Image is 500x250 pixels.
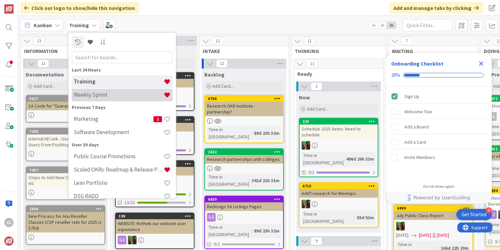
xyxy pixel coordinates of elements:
b: Training [69,22,89,28]
div: 0/1 [300,168,378,176]
div: Add and manage tabs by clicking [390,2,483,14]
div: CL [488,112,497,121]
span: 3x [387,22,396,28]
h4: Software Development [74,129,164,135]
div: 6706 [208,96,283,101]
span: Add Card... [212,83,233,89]
div: SL [394,222,472,230]
div: New Process for Anu Reseller Classes (CSP reseller rate for 2025 is $750) [26,212,104,232]
div: Footer [386,192,492,204]
span: : [344,155,345,163]
div: Time in [GEOGRAPHIC_DATA] [302,152,344,166]
div: 5627SA Code for "Guaranteed to Run" [26,96,104,110]
div: [DATE] [437,232,449,239]
div: 199 [116,213,194,219]
span: Backlog [204,71,225,78]
div: 5627 [26,96,104,102]
div: Welcome Tour [404,108,433,116]
span: 11 [304,37,315,45]
div: 7268 [29,129,104,134]
h4: Training [74,78,164,85]
span: 12 [216,60,228,68]
a: 6839Redesign SA Listings PagesTime in [GEOGRAPHIC_DATA]:89d 23h 32m0/2 [204,196,284,249]
div: 4 [486,207,492,213]
a: 2638New Process for Anu Reseller Classes (CSP reseller rate for 2025 is $750) [26,205,105,245]
span: : [251,227,252,234]
div: Add a Board [404,123,429,131]
div: 2638 [29,207,104,211]
div: 20% [391,72,400,78]
div: 6715 [300,183,378,189]
div: 199 [119,214,194,219]
span: Now [299,94,310,101]
div: Research partnerships with colleges [205,155,283,164]
span: 1x [369,22,378,28]
div: Add a Board is incomplete. [389,120,489,134]
h4: Scaled OKRs: Roadmap & Release Plan [74,166,164,173]
span: Kanban [34,21,52,29]
a: 199WEBSITE: Rethink our website user experienceSL [115,213,194,249]
div: Do not show again [423,184,454,189]
div: 89d 23h 32m [252,227,281,234]
h4: Marketing [74,116,153,122]
div: 6999 [394,205,472,211]
div: 323Schedule 2025 dates: Need to schedule [300,119,378,139]
span: 7 [401,37,412,45]
div: Get Started [462,211,486,218]
span: Powered by UserGuiding [413,194,470,202]
div: Click our logo to show/hide this navigation [20,2,139,14]
div: 2622 [205,149,283,155]
h4: Public Course Promotions [74,153,164,160]
div: 6715Add'l research for Meetups [300,183,378,198]
div: 2622 [208,150,283,154]
div: 89d 23h 32m [252,129,281,137]
div: Time in [GEOGRAPHIC_DATA] [207,173,249,188]
a: 6715Add'l research for MeetupsSLTime in [GEOGRAPHIC_DATA]:55d 53m [299,182,378,227]
a: 6706Research OKR Institute - partnership?Time in [GEOGRAPHIC_DATA]:89d 23h 32m [204,95,284,143]
div: Sign Up [404,92,419,100]
div: 6715 [303,184,378,188]
img: avatar [4,236,14,246]
div: Sign Up is complete. [389,89,489,104]
span: 1 [153,116,162,122]
img: SL [396,222,405,230]
div: 6706 [205,96,283,102]
span: 13 [33,37,45,45]
div: Invite Members [404,153,435,161]
div: Redesign SA Listings Pages [205,202,283,211]
span: 2x [378,22,387,28]
span: 12 [212,37,223,45]
div: Open Get Started checklist, remaining modules: 4 [456,209,492,220]
div: SL [116,236,194,244]
div: 5627 [29,96,104,101]
div: SA Code for "Guaranteed to Run" [26,102,104,110]
div: SL [300,200,378,208]
div: 6839 [205,196,283,202]
div: Time in [GEOGRAPHIC_DATA] [302,210,354,225]
div: 6839 [208,197,283,202]
div: Checklist items [386,86,492,179]
div: 323 [300,119,378,125]
div: 6706Research OKR Institute - partnership? [205,96,283,116]
span: 13/21 [124,199,135,206]
div: 341d 21h 31m [250,177,281,184]
img: SL [128,236,137,244]
div: 199WEBSITE: Rethink our website user experience [116,213,194,234]
div: 2622Research partnerships with colleges [205,149,283,164]
div: 6999 [397,206,472,211]
span: : [354,214,355,221]
span: [DATE] [419,232,431,239]
span: 2 [311,82,322,90]
span: INTAKE [203,48,280,54]
span: Documentation [26,71,64,78]
div: 7457 [26,167,104,173]
a: 5627SA Code for "Guaranteed to Run" [26,95,105,123]
div: Add'l research for Meetups [300,189,378,198]
div: 496d 20h 33m [345,155,376,163]
span: INFORMATION [24,48,102,54]
h4: Weekly Sprint [74,91,164,98]
div: Last 24 Hours [72,67,173,74]
div: Time in [GEOGRAPHIC_DATA] [207,126,251,140]
div: 323 [303,119,378,124]
a: 323Schedule 2025 dates: Need to scheduleSLTime in [GEOGRAPHIC_DATA]:496d 20h 33m0/1 [299,118,378,177]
